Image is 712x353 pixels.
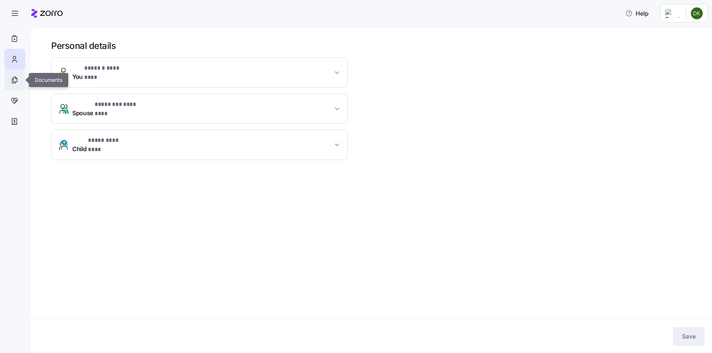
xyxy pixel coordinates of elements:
[51,40,702,51] h1: Personal details
[72,64,131,81] span: You
[625,9,649,18] span: Help
[72,136,132,154] span: Child
[673,327,705,346] button: Save
[682,332,696,341] span: Save
[665,9,680,18] img: Employer logo
[691,7,703,19] img: 5a5de0d9d9f007bdc1228ec5d17bd539
[619,6,655,21] button: Help
[72,100,147,118] span: Spouse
